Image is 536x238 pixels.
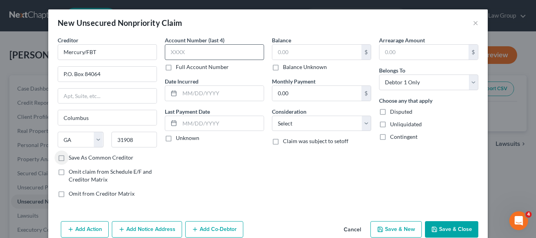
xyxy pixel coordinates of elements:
[361,45,371,60] div: $
[370,221,422,238] button: Save & New
[138,3,152,17] div: Close
[390,108,412,115] span: Disputed
[165,107,210,116] label: Last Payment Date
[525,211,532,218] span: 4
[272,45,361,60] input: 0.00
[58,17,182,28] div: New Unsecured Nonpriority Claim
[361,86,371,101] div: $
[37,178,44,184] button: Upload attachment
[283,138,348,144] span: Claim was subject to setoff
[69,168,152,183] span: Omit claim from Schedule E/F and Creditor Matrix
[272,107,306,116] label: Consideration
[165,77,199,85] label: Date Incurred
[379,45,469,60] input: 0.00
[509,211,528,230] iframe: Intercom live chat
[58,89,157,104] input: Apt, Suite, etc...
[473,18,478,27] button: ×
[6,62,151,161] div: Katie says…
[12,178,18,184] button: Emoji picker
[112,221,182,238] button: Add Notice Address
[58,110,157,125] input: Enter city...
[165,44,264,60] input: XXXX
[165,36,224,44] label: Account Number (last 4)
[337,222,367,238] button: Cancel
[469,45,478,60] div: $
[13,67,112,81] b: 🚨ATTN: [GEOGRAPHIC_DATA] of [US_STATE]
[390,133,417,140] span: Contingent
[272,36,291,44] label: Balance
[135,175,147,187] button: Send a message…
[176,63,229,71] label: Full Account Number
[272,77,315,85] label: Monthly Payment
[69,154,133,162] label: Save As Common Creditor
[425,221,478,238] button: Save & Close
[185,221,243,238] button: Add Co-Debtor
[7,162,150,175] textarea: Message…
[58,37,78,44] span: Creditor
[58,67,157,82] input: Enter address...
[379,96,432,105] label: Choose any that apply
[25,178,31,184] button: Gif picker
[111,132,157,147] input: Enter zip...
[176,134,199,142] label: Unknown
[379,36,425,44] label: Arrearage Amount
[180,116,264,131] input: MM/DD/YYYY
[123,3,138,18] button: Home
[38,4,89,10] h1: [PERSON_NAME]
[58,44,157,60] input: Search creditor by name...
[272,86,361,101] input: 0.00
[379,67,405,74] span: Belongs To
[180,86,264,101] input: MM/DD/YYYY
[390,121,422,127] span: Unliquidated
[13,145,74,150] div: [PERSON_NAME] • 3h ago
[283,63,327,71] label: Balance Unknown
[38,10,73,18] p: Active 4h ago
[6,62,129,144] div: 🚨ATTN: [GEOGRAPHIC_DATA] of [US_STATE]The court has added a new Credit Counseling Field that we n...
[69,190,135,197] span: Omit from Creditor Matrix
[5,3,20,18] button: go back
[22,4,35,17] img: Profile image for Katie
[50,178,56,184] button: Start recording
[13,85,122,139] div: The court has added a new Credit Counseling Field that we need to update upon filing. Please remo...
[61,221,109,238] button: Add Action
